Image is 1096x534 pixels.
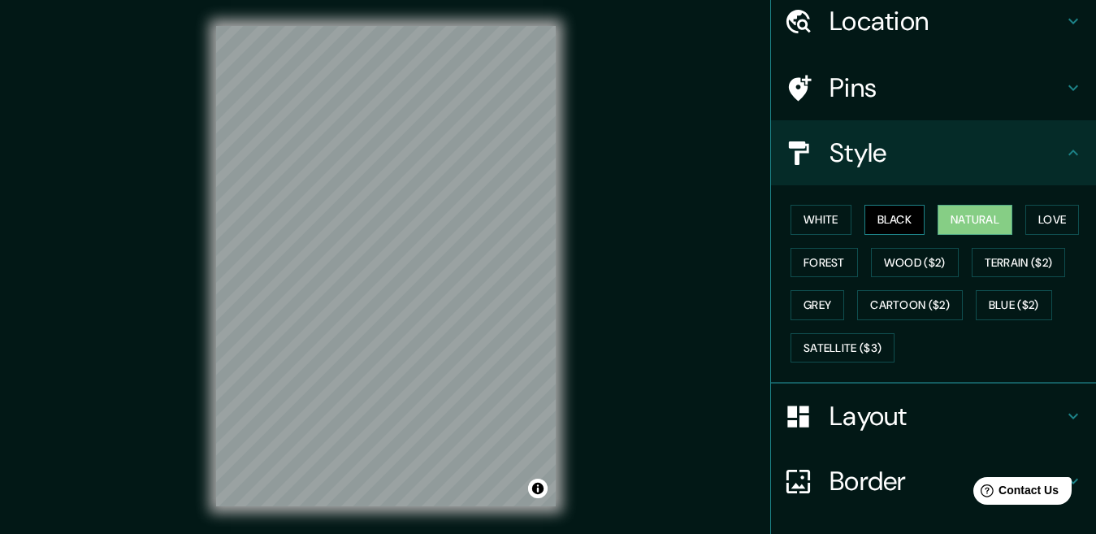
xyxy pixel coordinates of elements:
[771,120,1096,185] div: Style
[216,26,556,506] canvas: Map
[771,55,1096,120] div: Pins
[871,248,959,278] button: Wood ($2)
[830,72,1064,104] h4: Pins
[771,384,1096,449] div: Layout
[830,137,1064,169] h4: Style
[1025,205,1079,235] button: Love
[791,248,858,278] button: Forest
[791,205,851,235] button: White
[528,479,548,498] button: Toggle attribution
[976,290,1052,320] button: Blue ($2)
[864,205,925,235] button: Black
[972,248,1066,278] button: Terrain ($2)
[830,400,1064,432] h4: Layout
[938,205,1012,235] button: Natural
[857,290,963,320] button: Cartoon ($2)
[951,471,1078,516] iframe: Help widget launcher
[771,449,1096,514] div: Border
[830,465,1064,497] h4: Border
[791,333,895,363] button: Satellite ($3)
[830,5,1064,37] h4: Location
[791,290,844,320] button: Grey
